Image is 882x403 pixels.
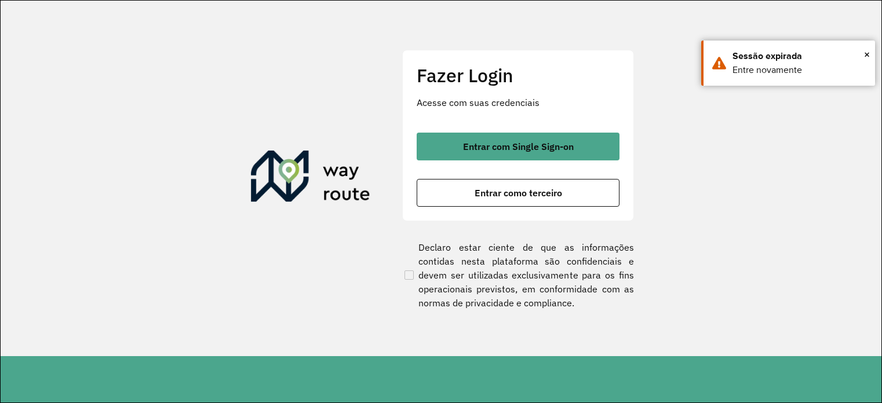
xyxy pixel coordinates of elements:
label: Declaro estar ciente de que as informações contidas nesta plataforma são confidenciais e devem se... [402,240,634,310]
button: button [417,179,619,207]
h2: Fazer Login [417,64,619,86]
button: button [417,133,619,160]
p: Acesse com suas credenciais [417,96,619,109]
span: Entrar como terceiro [475,188,562,197]
div: Sessão expirada [732,49,866,63]
span: × [864,46,870,63]
img: Roteirizador AmbevTech [251,151,370,206]
span: Entrar com Single Sign-on [463,142,574,151]
button: Close [864,46,870,63]
div: Entre novamente [732,63,866,77]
